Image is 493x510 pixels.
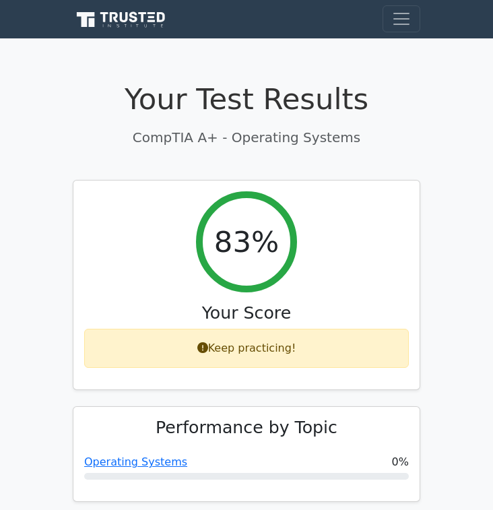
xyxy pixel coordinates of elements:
[73,82,420,117] h1: Your Test Results
[383,5,420,32] button: Toggle navigation
[392,454,409,470] span: 0%
[84,418,409,438] h3: Performance by Topic
[84,329,409,368] div: Keep practicing!
[214,224,279,259] h2: 83%
[84,455,187,468] a: Operating Systems
[84,303,409,323] h3: Your Score
[73,127,420,148] p: CompTIA A+ - Operating Systems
